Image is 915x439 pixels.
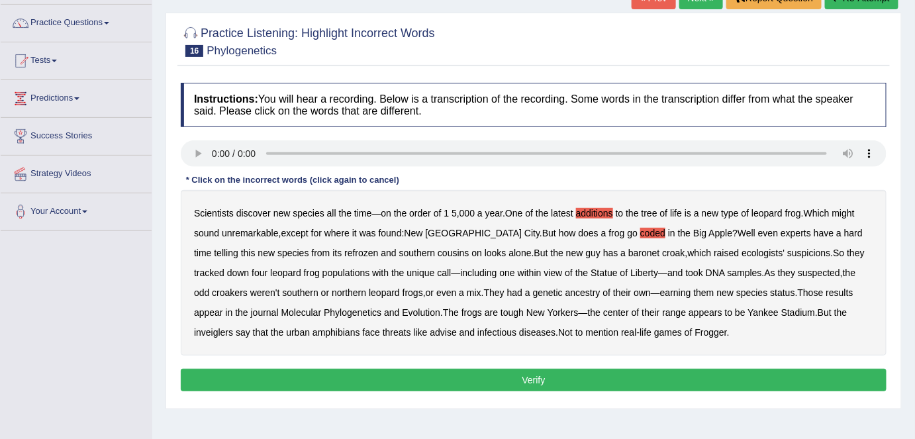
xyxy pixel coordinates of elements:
[686,268,703,278] b: took
[311,228,322,238] b: for
[436,287,456,298] b: even
[402,307,440,318] b: Evolution
[721,208,738,219] b: type
[833,248,844,258] b: So
[798,268,840,278] b: suspected
[507,287,522,298] b: had
[566,248,583,258] b: new
[194,268,224,278] b: tracked
[181,173,405,186] div: * Click on the incorrect words (click again to cancel)
[379,228,402,238] b: found
[620,268,628,278] b: of
[313,327,360,338] b: amphibians
[847,248,864,258] b: they
[399,248,435,258] b: southern
[467,287,481,298] b: mix
[1,156,152,189] a: Strategy Videos
[778,268,795,278] b: they
[194,307,223,318] b: appear
[1,80,152,113] a: Predictions
[836,228,842,238] b: a
[519,327,555,338] b: diseases
[407,268,434,278] b: unique
[798,287,824,298] b: Those
[742,248,785,258] b: ecologists'
[575,327,583,338] b: to
[252,268,267,278] b: four
[443,307,459,318] b: The
[212,287,248,298] b: croakers
[185,45,203,57] span: 16
[787,248,830,258] b: suspicions
[689,307,722,318] b: appears
[459,327,475,338] b: and
[640,228,665,238] b: coded
[207,44,277,57] small: Phylogenetics
[694,208,699,219] b: a
[736,287,767,298] b: species
[394,208,407,219] b: the
[414,327,428,338] b: like
[654,327,682,338] b: games
[460,268,497,278] b: including
[843,268,855,278] b: the
[544,268,563,278] b: view
[391,268,404,278] b: the
[225,307,232,318] b: in
[693,228,706,238] b: Big
[642,208,657,219] b: tree
[253,327,268,338] b: that
[381,208,392,219] b: on
[834,307,847,318] b: the
[1,118,152,151] a: Success Stories
[551,248,563,258] b: the
[613,287,631,298] b: their
[660,287,691,298] b: earning
[542,228,556,238] b: But
[444,208,449,219] b: 1
[477,327,516,338] b: infectious
[485,248,506,258] b: looks
[194,208,234,219] b: Scientists
[742,208,749,219] b: of
[339,208,352,219] b: the
[559,228,576,238] b: how
[694,287,714,298] b: them
[640,327,651,338] b: life
[832,208,855,219] b: might
[526,208,534,219] b: of
[426,287,434,298] b: or
[1,42,152,75] a: Tests
[227,268,249,278] b: down
[695,327,727,338] b: Frogger
[477,208,483,219] b: a
[277,248,309,258] b: species
[748,307,779,318] b: Yankee
[250,287,280,298] b: weren't
[403,287,423,298] b: frogs
[273,208,291,219] b: new
[459,287,464,298] b: a
[286,327,310,338] b: urban
[321,287,329,298] b: or
[383,327,411,338] b: threats
[484,287,505,298] b: They
[668,228,675,238] b: in
[501,307,524,318] b: tough
[222,228,279,238] b: unremarkable
[181,369,887,391] button: Verify
[181,190,887,356] div: — , . . , : . ? . , . — — . , , . — . . — . . - .
[621,327,636,338] b: real
[281,307,322,318] b: Molecular
[685,208,691,219] b: is
[620,248,626,258] b: a
[601,228,606,238] b: a
[293,208,324,219] b: species
[628,228,638,238] b: go
[548,307,579,318] b: Yorkers
[438,248,469,258] b: cousins
[281,228,309,238] b: except
[194,248,211,258] b: time
[533,287,563,298] b: genetic
[369,287,400,298] b: leopard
